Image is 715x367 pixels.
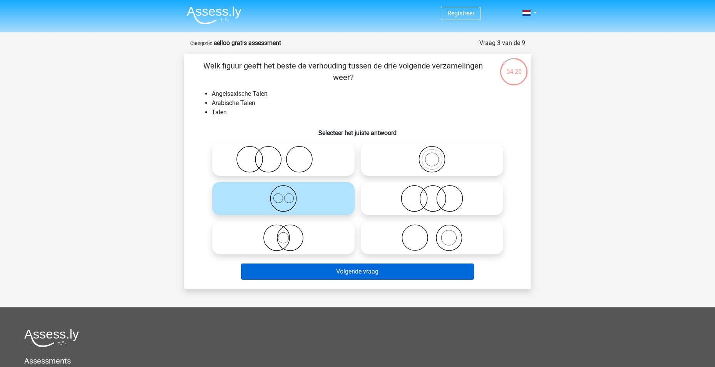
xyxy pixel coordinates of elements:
[499,57,528,77] div: 04:20
[190,40,212,46] small: Categorie:
[241,264,474,280] button: Volgende vraag
[196,60,490,83] p: Welk figuur geeft het beste de verhouding tussen de drie volgende verzamelingen weer?
[447,10,474,17] a: Registreer
[24,356,691,365] h5: Assessments
[24,329,79,347] img: Assessly logo
[214,39,281,47] strong: eelloo gratis assessment
[187,6,241,24] img: Assessly
[196,123,519,137] h6: Selecteer het juiste antwoord
[212,98,519,108] li: Arabische Talen
[212,89,519,98] li: Angelsaxische Talen
[212,108,519,117] li: Talen
[479,38,525,48] div: Vraag 3 van de 9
